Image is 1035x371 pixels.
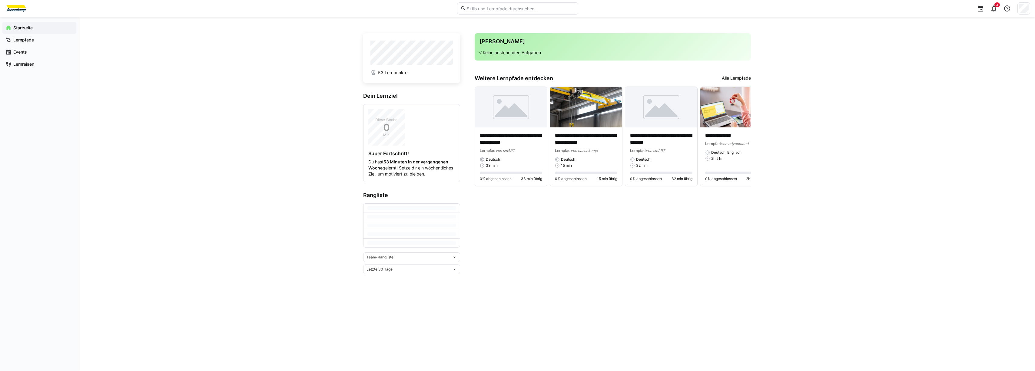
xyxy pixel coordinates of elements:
img: image [550,87,622,127]
span: 15 min [561,163,572,168]
span: 0% abgeschlossen [480,176,512,181]
a: Alle Lernpfade [722,75,751,82]
span: Letzte 30 Tage [367,267,393,272]
h3: Rangliste [363,192,460,199]
h4: Super Fortschritt! [368,150,455,156]
span: 4 [996,3,998,7]
h3: Weitere Lernpfade entdecken [475,75,553,82]
span: 33 min übrig [521,176,542,181]
span: von hasenkamp [571,148,598,153]
span: 53 Lernpunkte [378,70,407,76]
h3: Dein Lernziel [363,93,460,99]
span: von edyoucated [721,141,748,146]
span: 0% abgeschlossen [630,176,662,181]
p: Du hast gelernt! Setze dir ein wöchentliches Ziel, um motiviert zu bleiben. [368,159,455,177]
span: 32 min [636,163,648,168]
span: Deutsch, Englisch [711,150,741,155]
span: Lernpfad [630,148,646,153]
span: Lernpfad [705,141,721,146]
span: 33 min [486,163,498,168]
span: von smART [646,148,665,153]
img: image [625,87,697,127]
span: 2h 51m übrig [746,176,768,181]
span: Lernpfad [480,148,496,153]
span: Team-Rangliste [367,255,393,260]
img: image [475,87,547,127]
span: 0% abgeschlossen [555,176,587,181]
strong: 53 Minuten in der vergangenen Woche [368,159,448,170]
input: Skills und Lernpfade durchsuchen… [466,6,575,11]
img: image [700,87,772,127]
span: von smART [496,148,515,153]
p: √ Keine anstehenden Aufgaben [479,50,746,56]
span: 15 min übrig [597,176,617,181]
span: 2h 51m [711,156,723,161]
span: Deutsch [636,157,650,162]
span: Lernpfad [555,148,571,153]
h3: [PERSON_NAME] [479,38,746,45]
span: 32 min übrig [672,176,692,181]
span: 0% abgeschlossen [705,176,737,181]
span: Deutsch [486,157,500,162]
span: Deutsch [561,157,575,162]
